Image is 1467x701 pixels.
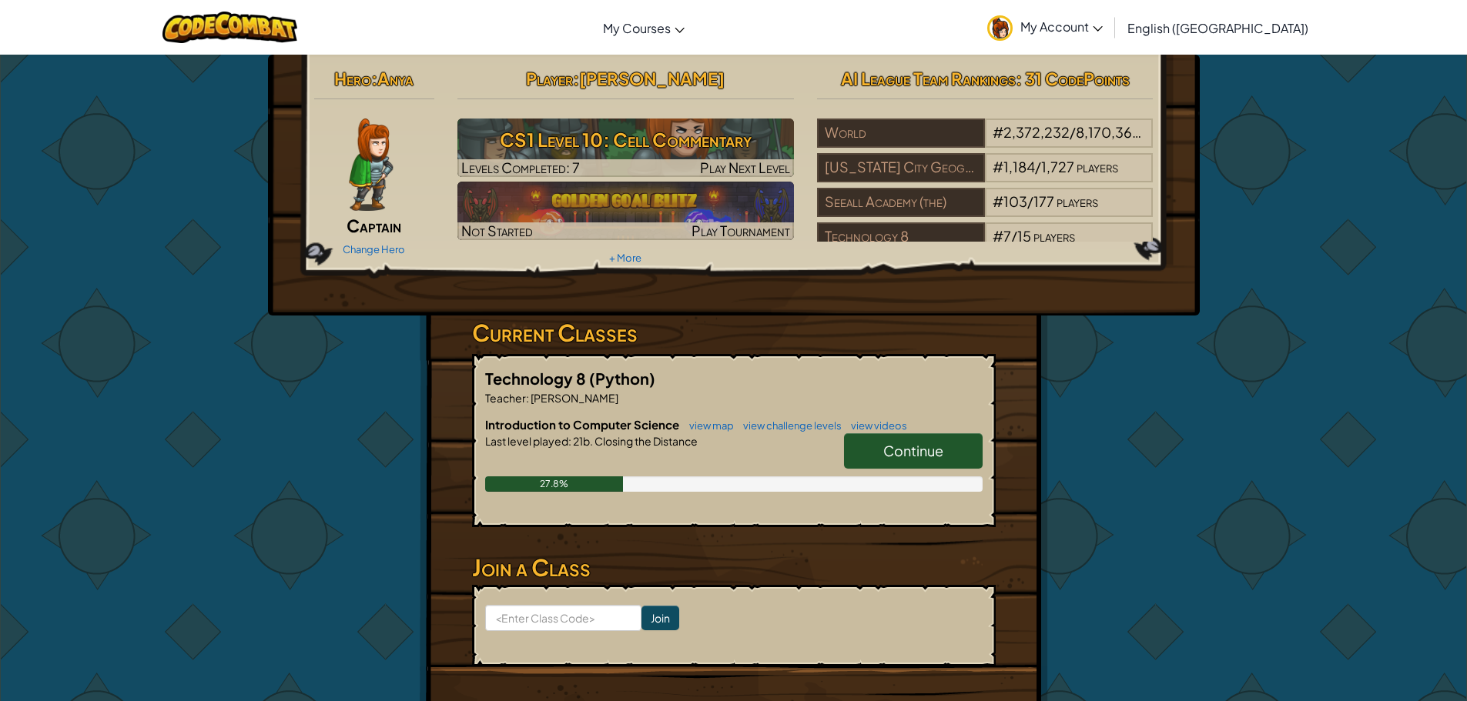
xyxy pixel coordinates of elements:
div: [US_STATE] City Geographic District #20 [817,153,985,182]
div: 27.8% [485,476,624,492]
span: [PERSON_NAME] [529,391,618,405]
span: / [1027,192,1033,210]
span: # [993,227,1003,245]
span: Play Tournament [692,222,790,239]
a: + More [609,252,641,264]
div: World [817,119,985,148]
span: 103 [1003,192,1027,210]
span: players [1077,158,1118,175]
span: # [993,192,1003,210]
a: World#2,372,232/8,170,361players [817,133,1154,151]
a: view videos [843,419,907,432]
span: / [1011,227,1017,245]
span: players [1033,227,1075,245]
span: My Account [1020,18,1103,35]
span: Introduction to Computer Science [485,417,682,432]
span: Continue [883,442,943,459]
a: Technology 8#7/15players [817,237,1154,255]
span: : [526,391,529,405]
img: Golden Goal [457,182,794,240]
h3: CS1 Level 10: Cell Commentary [457,122,794,157]
img: avatar [987,15,1013,41]
div: Technology 8 [817,222,985,252]
span: (Python) [589,369,655,388]
span: English ([GEOGRAPHIC_DATA]) [1127,20,1308,36]
span: 7 [1003,227,1011,245]
span: 2,372,232 [1003,123,1070,141]
input: Join [641,606,679,630]
span: players [1057,192,1098,210]
span: [PERSON_NAME] [579,68,725,89]
a: English ([GEOGRAPHIC_DATA]) [1120,7,1316,48]
span: 15 [1017,227,1031,245]
span: Hero [334,68,371,89]
span: : [371,68,377,89]
span: Levels Completed: 7 [461,159,580,176]
span: : [568,434,571,448]
span: # [993,123,1003,141]
img: CS1 Level 10: Cell Commentary [457,119,794,177]
span: My Courses [603,20,671,36]
span: Anya [377,68,414,89]
div: Seeall Academy (the) [817,188,985,217]
a: My Account [980,3,1110,52]
span: Player [526,68,573,89]
h3: Current Classes [472,315,996,350]
span: : 31 CodePoints [1016,68,1130,89]
span: Not Started [461,222,533,239]
span: AI League Team Rankings [841,68,1016,89]
span: Technology 8 [485,369,589,388]
h3: Join a Class [472,550,996,585]
a: Not StartedPlay Tournament [457,182,794,240]
span: 1,727 [1041,158,1074,175]
a: My Courses [595,7,692,48]
a: [US_STATE] City Geographic District #20#1,184/1,727players [817,168,1154,185]
span: 177 [1033,192,1054,210]
span: : [573,68,579,89]
img: CodeCombat logo [162,12,297,43]
a: Seeall Academy (the)#103/177players [817,202,1154,220]
a: view map [682,419,734,432]
span: 8,170,361 [1076,123,1141,141]
input: <Enter Class Code> [485,605,641,631]
span: Play Next Level [700,159,790,176]
a: Change Hero [343,243,405,255]
span: Closing the Distance [593,434,698,448]
a: view challenge levels [735,419,842,432]
span: 1,184 [1003,158,1035,175]
span: Captain [347,215,401,236]
img: captain-pose.png [349,119,393,211]
a: Play Next Level [457,119,794,177]
span: Teacher [485,391,526,405]
span: 21b. [571,434,593,448]
span: Last level played [485,434,568,448]
span: / [1035,158,1041,175]
span: / [1070,123,1076,141]
span: # [993,158,1003,175]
